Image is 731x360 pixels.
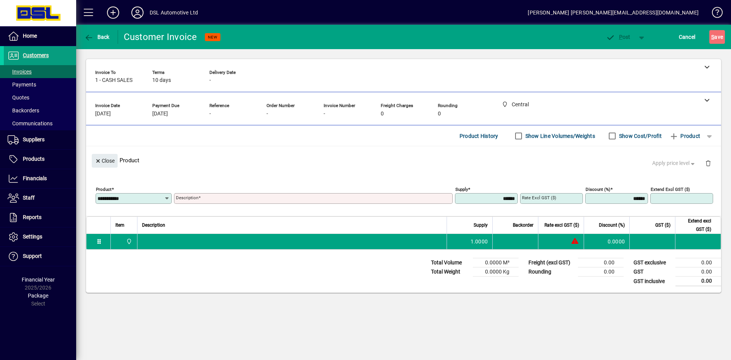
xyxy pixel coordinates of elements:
a: Settings [4,227,76,246]
span: 1 - CASH SALES [95,77,132,83]
mat-label: Supply [455,187,468,192]
span: Support [23,253,42,259]
span: ost [606,34,630,40]
span: 0 [438,111,441,117]
span: Package [28,293,48,299]
span: - [209,77,211,83]
span: Description [142,221,165,229]
td: GST inclusive [630,277,675,286]
td: Total Volume [427,258,473,267]
td: Total Weight [427,267,473,277]
a: Financials [4,169,76,188]
td: Freight (excl GST) [525,258,578,267]
label: Show Cost/Profit [618,132,662,140]
button: Post [602,30,634,44]
span: Product History [460,130,498,142]
label: Show Line Volumes/Weights [524,132,595,140]
span: 1.0000 [471,238,488,245]
span: GST ($) [655,221,670,229]
span: [DATE] [152,111,168,117]
span: Item [115,221,124,229]
span: Supply [474,221,488,229]
a: Knowledge Base [706,2,721,26]
span: Quotes [8,94,29,101]
div: Product [86,146,721,174]
span: Settings [23,234,42,240]
span: Products [23,156,45,162]
td: Rounding [525,267,578,277]
td: 0.0000 Kg [473,267,519,277]
div: Customer Invoice [124,31,197,43]
span: Backorder [513,221,533,229]
span: Communications [8,120,53,126]
td: GST [630,267,675,277]
a: Support [4,247,76,266]
span: Rate excl GST ($) [544,221,579,229]
a: Staff [4,189,76,208]
button: Profile [125,6,150,19]
span: Discount (%) [599,221,625,229]
span: Financial Year [22,277,55,283]
span: Apply price level [652,159,696,167]
button: Close [92,154,118,168]
mat-label: Rate excl GST ($) [522,195,556,200]
span: - [324,111,325,117]
a: Reports [4,208,76,227]
td: 0.00 [675,277,721,286]
span: Customers [23,52,49,58]
button: Back [82,30,112,44]
mat-label: Product [96,187,112,192]
a: Home [4,27,76,46]
div: DSL Automotive Ltd [150,6,198,19]
button: Delete [699,154,717,172]
button: Save [709,30,725,44]
span: 10 days [152,77,171,83]
td: 0.00 [578,267,624,277]
a: Backorders [4,104,76,117]
span: Reports [23,214,41,220]
span: - [209,111,211,117]
span: Home [23,33,37,39]
td: 0.00 [675,267,721,277]
span: Back [84,34,110,40]
td: 0.0000 [584,234,629,249]
a: Invoices [4,65,76,78]
a: Communications [4,117,76,130]
span: Close [95,155,115,167]
span: ave [711,31,723,43]
span: - [267,111,268,117]
span: Suppliers [23,136,45,142]
span: Cancel [679,31,696,43]
button: Product History [456,129,501,143]
div: [PERSON_NAME] [PERSON_NAME][EMAIL_ADDRESS][DOMAIN_NAME] [528,6,699,19]
mat-label: Description [176,195,198,200]
span: Financials [23,175,47,181]
app-page-header-button: Delete [699,160,717,166]
td: 0.00 [675,258,721,267]
td: 0.0000 M³ [473,258,519,267]
app-page-header-button: Close [90,157,120,164]
span: [DATE] [95,111,111,117]
span: Extend excl GST ($) [680,217,711,234]
td: GST exclusive [630,258,675,267]
a: Payments [4,78,76,91]
span: 0 [381,111,384,117]
span: Invoices [8,69,32,75]
a: Suppliers [4,130,76,149]
span: NEW [208,35,217,40]
span: Payments [8,82,36,88]
span: S [711,34,714,40]
span: Backorders [8,107,39,114]
a: Quotes [4,91,76,104]
button: Add [101,6,125,19]
app-page-header-button: Back [76,30,118,44]
button: Apply price level [649,157,699,170]
span: P [619,34,622,40]
td: 0.00 [578,258,624,267]
mat-label: Discount (%) [586,187,610,192]
a: Products [4,150,76,169]
button: Cancel [677,30,697,44]
span: Staff [23,195,35,201]
mat-label: Extend excl GST ($) [651,187,690,192]
span: Central [124,237,133,246]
